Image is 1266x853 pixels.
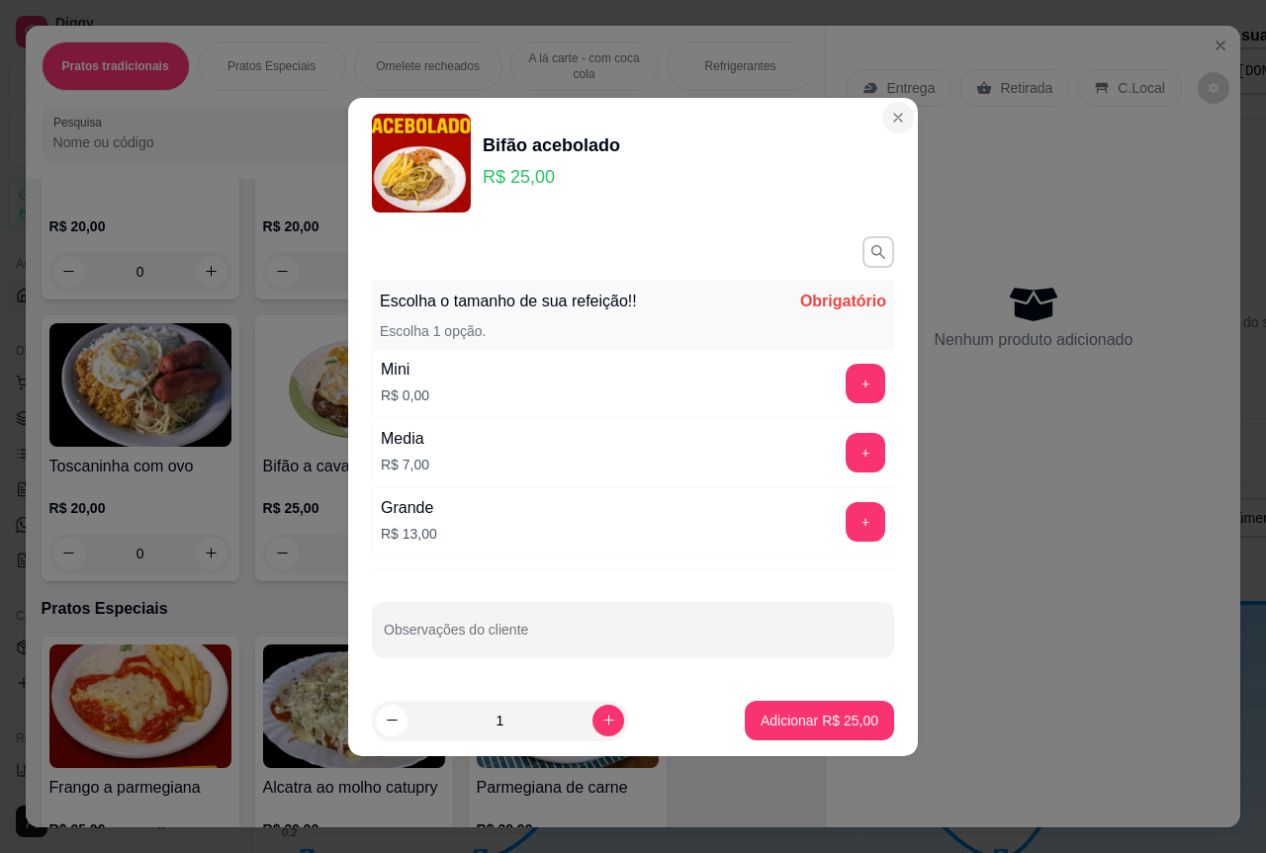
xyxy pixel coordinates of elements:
[381,385,429,405] p: R$ 0,00
[592,705,624,736] button: increase-product-quantity
[846,433,885,472] button: add
[376,705,407,736] button: decrease-product-quantity
[384,628,882,647] input: Observações do cliente
[381,496,437,520] div: Grande
[381,524,437,544] p: R$ 13,00
[381,427,429,451] div: Media
[483,163,620,191] p: R$ 25,00
[372,114,471,213] img: product-image
[745,701,894,740] button: Adicionar R$ 25,00
[846,502,885,542] button: add
[381,455,429,474] p: R$ 7,00
[380,321,486,341] p: Escolha 1 opção.
[483,131,620,159] div: Bifão acebolado
[882,102,914,133] button: Close
[800,290,886,313] p: Obrigatório
[761,711,878,730] p: Adicionar R$ 25,00
[380,290,637,313] p: Escolha o tamanho de sua refeição!!
[381,358,429,382] div: Mini
[846,364,885,403] button: add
